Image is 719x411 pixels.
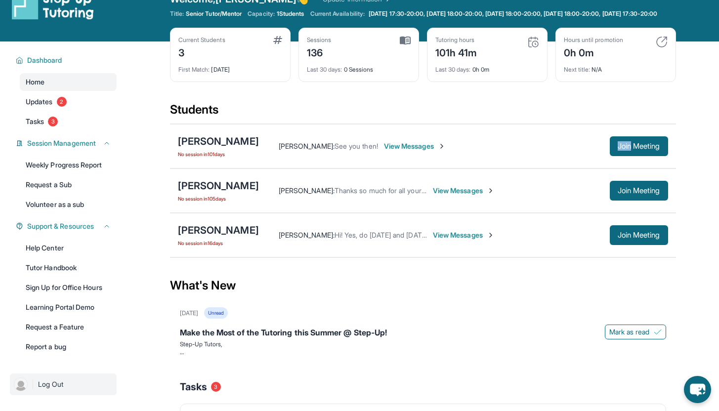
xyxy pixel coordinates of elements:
[564,44,623,60] div: 0h 0m
[178,60,282,74] div: [DATE]
[435,36,477,44] div: Tutoring hours
[180,309,198,317] div: [DATE]
[307,60,411,74] div: 0 Sessions
[27,55,62,65] span: Dashboard
[384,141,446,151] span: View Messages
[170,102,676,123] div: Students
[433,230,495,240] span: View Messages
[10,373,117,395] a: |Log Out
[433,186,495,196] span: View Messages
[211,382,221,392] span: 3
[178,223,259,237] div: [PERSON_NAME]
[435,66,471,73] span: Last 30 days :
[20,73,117,91] a: Home
[487,187,495,195] img: Chevron-Right
[26,97,53,107] span: Updates
[618,143,660,149] span: Join Meeting
[20,156,117,174] a: Weekly Progress Report
[38,379,64,389] span: Log Out
[335,142,378,150] span: See you then!
[178,195,259,203] span: No session in 105 days
[310,10,365,18] span: Current Availability:
[20,239,117,257] a: Help Center
[178,134,259,148] div: [PERSON_NAME]
[564,36,623,44] div: Hours until promotion
[20,318,117,336] a: Request a Feature
[618,188,660,194] span: Join Meeting
[23,55,111,65] button: Dashboard
[307,66,342,73] span: Last 30 days :
[20,279,117,296] a: Sign Up for Office Hours
[435,44,477,60] div: 101h 41m
[307,36,332,44] div: Sessions
[20,113,117,130] a: Tasks3
[23,138,111,148] button: Session Management
[170,264,676,307] div: What's New
[180,380,207,394] span: Tasks
[654,328,662,336] img: Mark as read
[57,97,67,107] span: 2
[48,117,58,126] span: 3
[20,298,117,316] a: Learning Portal Demo
[20,176,117,194] a: Request a Sub
[27,138,96,148] span: Session Management
[277,10,304,18] span: 1 Students
[20,93,117,111] a: Updates2
[180,327,666,340] div: Make the Most of the Tutoring this Summer @ Step-Up!
[23,221,111,231] button: Support & Resources
[204,307,228,319] div: Unread
[435,60,539,74] div: 0h 0m
[178,66,210,73] span: First Match :
[684,376,711,403] button: chat-button
[170,10,184,18] span: Title:
[27,221,94,231] span: Support & Resources
[14,377,28,391] img: user-img
[178,239,259,247] span: No session in 16 days
[273,36,282,44] img: card
[307,44,332,60] div: 136
[279,142,335,150] span: [PERSON_NAME] :
[178,179,259,193] div: [PERSON_NAME]
[20,196,117,213] a: Volunteer as a sub
[32,378,34,390] span: |
[610,225,668,245] button: Join Meeting
[279,186,335,195] span: [PERSON_NAME] :
[564,60,668,74] div: N/A
[605,325,666,339] button: Mark as read
[186,10,242,18] span: Senior Tutor/Mentor
[610,136,668,156] button: Join Meeting
[564,66,591,73] span: Next title :
[487,231,495,239] img: Chevron-Right
[400,36,411,45] img: card
[26,117,44,126] span: Tasks
[180,340,666,348] p: Step-Up Tutors,
[279,231,335,239] span: [PERSON_NAME] :
[438,142,446,150] img: Chevron-Right
[610,181,668,201] button: Join Meeting
[367,10,659,18] a: [DATE] 17:30-20:00, [DATE] 18:00-20:00, [DATE] 18:00-20:00, [DATE] 18:00-20:00, [DATE] 17:30-20:00
[20,259,117,277] a: Tutor Handbook
[369,10,657,18] span: [DATE] 17:30-20:00, [DATE] 18:00-20:00, [DATE] 18:00-20:00, [DATE] 18:00-20:00, [DATE] 17:30-20:00
[178,150,259,158] span: No session in 101 days
[527,36,539,48] img: card
[178,36,225,44] div: Current Students
[335,231,549,239] span: Hi! Yes, do [DATE] and [DATE] at 7:00pm work for [PERSON_NAME]?
[656,36,668,48] img: card
[248,10,275,18] span: Capacity:
[335,186,697,195] span: Thanks so much for all your help. You are super sweet and intelligent and he was very lucky to ha...
[20,338,117,356] a: Report a bug
[178,44,225,60] div: 3
[26,77,44,87] span: Home
[609,327,650,337] span: Mark as read
[618,232,660,238] span: Join Meeting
